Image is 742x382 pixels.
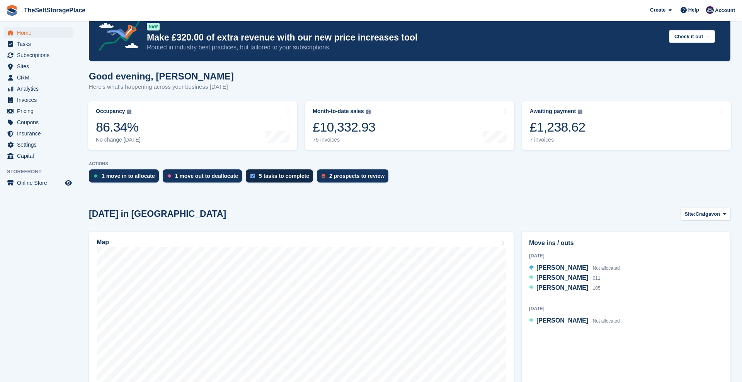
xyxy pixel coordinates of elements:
[175,173,238,179] div: 1 move out to deallocate
[147,23,160,30] div: NEW
[715,7,735,14] span: Account
[17,39,63,49] span: Tasks
[17,95,63,105] span: Invoices
[706,6,714,14] img: Sam
[578,110,582,114] img: icon-info-grey-7440780725fd019a000dd9b08b2336e03edf1995a4989e88bcd33f0948082b44.svg
[96,119,141,135] div: 86.34%
[536,284,588,291] span: [PERSON_NAME]
[4,128,73,139] a: menu
[529,305,723,312] div: [DATE]
[688,6,699,14] span: Help
[4,72,73,83] a: menu
[529,238,723,248] h2: Move ins / outs
[17,128,63,139] span: Insurance
[17,27,63,38] span: Home
[17,83,63,94] span: Analytics
[6,5,18,16] img: stora-icon-8386f47178a22dfd0bd8f6a31ec36ba5ce8667c1dd55bd0f319d3a0aa187defe.svg
[167,174,171,178] img: move_outs_to_deallocate_icon-f764333ba52eb49d3ac5e1228854f67142a1ed5810a6f6cc68b1a99e826820c5.svg
[4,150,73,161] a: menu
[17,150,63,161] span: Capital
[593,286,601,291] span: 105
[64,178,73,188] a: Preview store
[313,119,375,135] div: £10,332.93
[530,137,585,143] div: 7 invoices
[322,174,325,178] img: prospect-51fa495bee0391a8d652442698ab0144808aea92771e9ea1ae160a38d050c398.svg
[4,83,73,94] a: menu
[4,39,73,49] a: menu
[97,239,109,246] h2: Map
[17,117,63,128] span: Coupons
[89,209,226,219] h2: [DATE] in [GEOGRAPHIC_DATA]
[147,43,663,52] p: Rooted in industry best practices, but tailored to your subscriptions.
[530,108,576,115] div: Awaiting payment
[4,61,73,72] a: menu
[650,6,665,14] span: Create
[4,27,73,38] a: menu
[305,101,514,150] a: Month-to-date sales £10,332.93 75 invoices
[4,50,73,61] a: menu
[4,117,73,128] a: menu
[593,318,620,324] span: Not allocated
[529,263,620,273] a: [PERSON_NAME] Not allocated
[17,177,63,188] span: Online Store
[127,110,131,114] img: icon-info-grey-7440780725fd019a000dd9b08b2336e03edf1995a4989e88bcd33f0948082b44.svg
[529,283,601,293] a: [PERSON_NAME] 105
[593,265,620,271] span: Not allocated
[329,173,385,179] div: 2 prospects to review
[4,177,73,188] a: menu
[21,4,88,17] a: TheSelfStoragePlace
[89,161,730,166] p: ACTIONS
[366,110,371,114] img: icon-info-grey-7440780725fd019a000dd9b08b2336e03edf1995a4989e88bcd33f0948082b44.svg
[246,169,317,186] a: 5 tasks to complete
[313,108,364,115] div: Month-to-date sales
[17,61,63,72] span: Sites
[163,169,246,186] a: 1 move out to deallocate
[536,317,588,324] span: [PERSON_NAME]
[250,174,255,178] img: task-75834270c22a3079a89374b754ae025e5fb1db73e45f91037f5363f120a921f8.svg
[89,169,163,186] a: 1 move in to allocate
[147,32,663,43] p: Make £320.00 of extra revenue with our new price increases tool
[17,139,63,150] span: Settings
[317,169,392,186] a: 2 prospects to review
[529,316,620,326] a: [PERSON_NAME] Not allocated
[685,210,696,218] span: Site:
[89,71,234,81] h1: Good evening, [PERSON_NAME]
[17,72,63,83] span: CRM
[4,139,73,150] a: menu
[94,174,98,178] img: move_ins_to_allocate_icon-fdf77a2bb77ea45bf5b3d319d69a93e2d87916cf1d5bf7949dd705db3b84f3ca.svg
[529,252,723,259] div: [DATE]
[529,273,601,283] a: [PERSON_NAME] 011
[7,168,77,176] span: Storefront
[593,276,601,281] span: 011
[313,137,375,143] div: 75 invoices
[259,173,309,179] div: 5 tasks to complete
[530,119,585,135] div: £1,238.62
[522,101,731,150] a: Awaiting payment £1,238.62 7 invoices
[669,30,715,43] button: Check it out →
[4,106,73,117] a: menu
[17,106,63,117] span: Pricing
[96,108,125,115] div: Occupancy
[92,10,146,54] img: price-adjustments-announcement-icon-8257ccfd72463d97f412b2fc003d46551f7dbcb40ab6d574587a9cd5c0d94...
[96,137,141,143] div: No change [DATE]
[696,210,720,218] span: Craigavon
[89,83,234,91] p: Here's what's happening across your business [DATE]
[536,274,588,281] span: [PERSON_NAME]
[4,95,73,105] a: menu
[536,264,588,271] span: [PERSON_NAME]
[17,50,63,61] span: Subscriptions
[88,101,297,150] a: Occupancy 86.34% No change [DATE]
[681,208,731,220] button: Site: Craigavon
[102,173,155,179] div: 1 move in to allocate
